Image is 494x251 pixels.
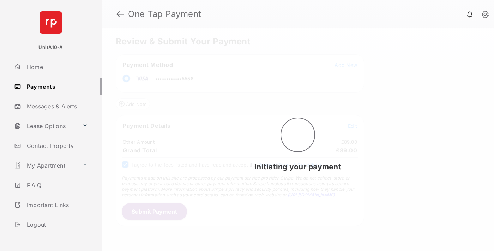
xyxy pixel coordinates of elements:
img: svg+xml;base64,PHN2ZyB4bWxucz0iaHR0cDovL3d3dy53My5vcmcvMjAwMC9zdmciIHdpZHRoPSI2NCIgaGVpZ2h0PSI2NC... [40,11,62,34]
a: Important Links [11,196,91,213]
a: My Apartment [11,157,79,174]
a: Messages & Alerts [11,98,102,115]
span: Initiating your payment [254,162,341,171]
a: Home [11,58,102,75]
a: Lease Options [11,118,79,134]
a: Logout [11,216,102,233]
a: Payments [11,78,102,95]
a: Contact Property [11,137,102,154]
strong: One Tap Payment [128,10,201,18]
p: UnitA10-A [38,44,63,51]
a: F.A.Q. [11,177,102,194]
